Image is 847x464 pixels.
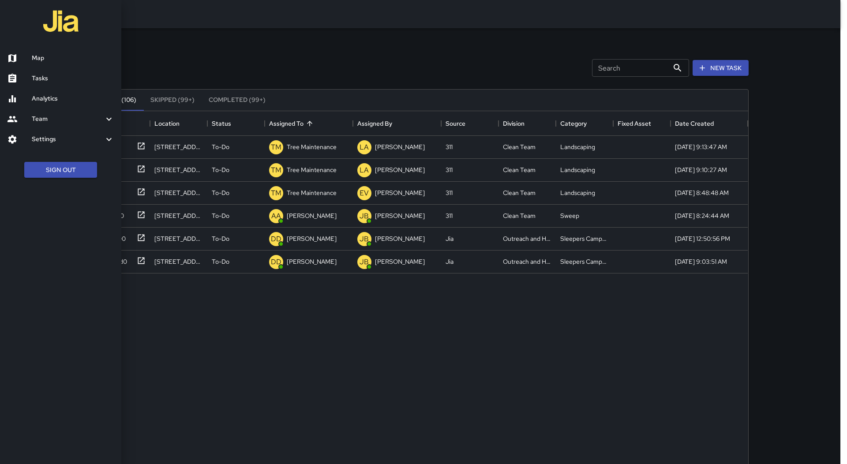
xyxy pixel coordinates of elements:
button: Sign Out [24,162,97,178]
h6: Map [32,53,114,63]
h6: Team [32,114,104,124]
h6: Settings [32,135,104,144]
img: jia-logo [43,4,79,39]
h6: Analytics [32,94,114,104]
h6: Tasks [32,74,114,83]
